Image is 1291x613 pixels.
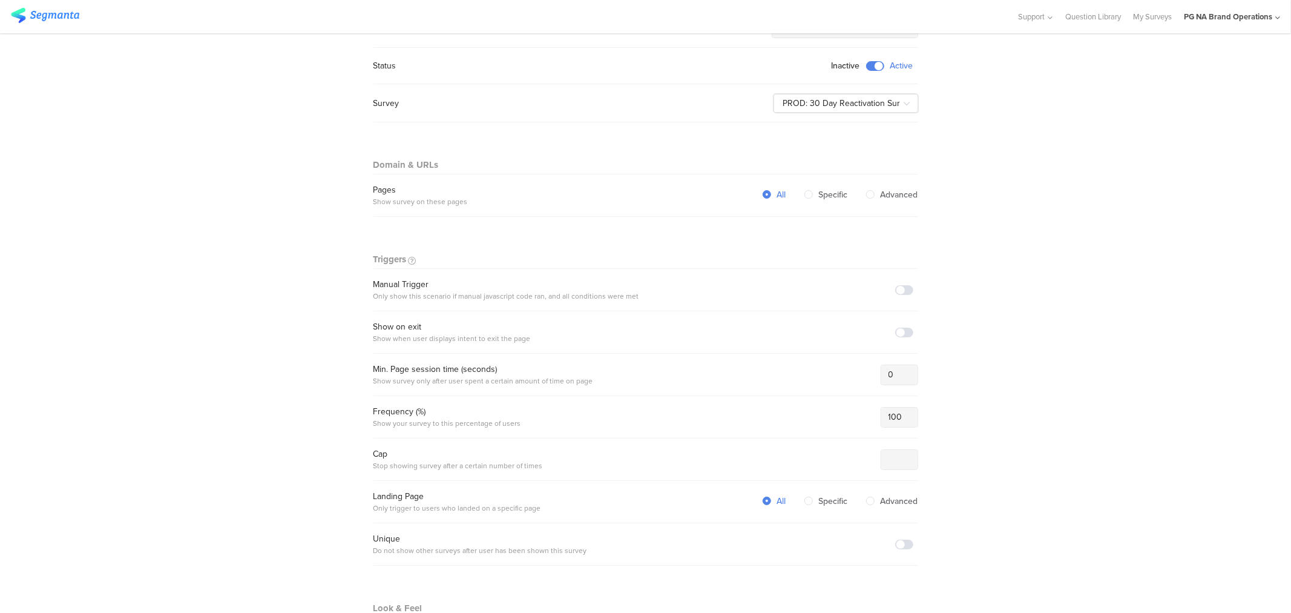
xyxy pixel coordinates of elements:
span: Advanced [875,188,918,201]
div: Show when user displays intent to exit the page [373,333,531,344]
div: Do not show other surveys after user has been shown this survey [373,545,587,556]
div: Pages [373,184,468,196]
div: Cap [373,448,543,460]
div: Frequency (%) [373,405,521,418]
div: Show your survey to this percentage of users [373,418,521,429]
div: Triggers [373,253,407,268]
div: Domain & URLs [373,159,439,174]
div: Status [373,59,396,72]
img: segmanta logo [11,8,79,23]
div: PG NA Brand Operations [1184,11,1272,22]
span: Specific [813,188,848,201]
div: Show survey only after user spent a certain amount of time on page [373,376,593,386]
div: Manual Trigger [373,278,639,291]
div: Only trigger to users who landed on a specific page [373,503,541,514]
span: Advanced [875,495,918,508]
span: All [771,495,786,508]
div: Min. Page session time (seconds) [373,363,593,376]
span: Specific [813,495,848,508]
div: Show on exit [373,320,531,333]
div: Only show this scenario if manual javascript code ran, and all conditions were met [373,291,639,302]
div: Survey [373,97,399,110]
span: Active [890,62,913,70]
input: select [774,94,919,113]
div: Landing Page [373,490,541,503]
span: Inactive [832,62,860,70]
div: Stop showing survey after a certain number of times [373,460,543,471]
div: Unique [373,532,587,545]
div: Show survey on these pages [373,196,468,207]
span: Support [1019,11,1045,22]
span: All [771,188,786,201]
